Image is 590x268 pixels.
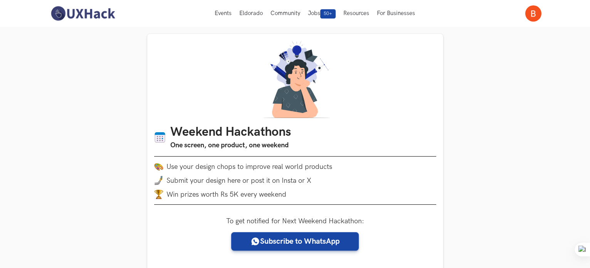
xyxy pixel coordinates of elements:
[154,190,163,199] img: trophy.png
[170,125,291,140] h1: Weekend Hackathons
[320,9,336,19] span: 50+
[49,5,117,22] img: UXHack-logo.png
[525,5,541,22] img: Your profile pic
[170,140,291,151] h3: One screen, one product, one weekend
[166,177,311,185] span: Submit your design here or post it on Insta or X
[154,131,166,143] img: Calendar icon
[154,162,436,171] li: Use your design chops to improve real world products
[154,162,163,171] img: palette.png
[154,176,163,185] img: mobile-in-hand.png
[154,190,436,199] li: Win prizes worth Rs 5K every weekend
[231,232,359,251] a: Subscribe to WhatsApp
[226,217,364,225] label: To get notified for Next Weekend Hackathon:
[258,41,332,118] img: A designer thinking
